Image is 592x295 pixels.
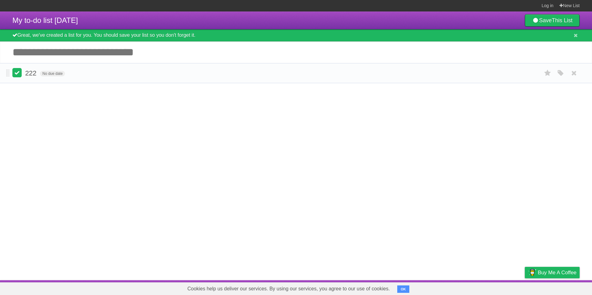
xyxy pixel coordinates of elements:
a: Buy me a coffee [525,267,580,278]
span: No due date [40,71,65,76]
img: Buy me a coffee [528,267,536,278]
a: Suggest a feature [541,282,580,293]
span: 222 [25,69,38,77]
a: Terms [496,282,509,293]
button: OK [397,285,409,293]
a: Privacy [517,282,533,293]
a: Developers [463,282,488,293]
span: Cookies help us deliver our services. By using our services, you agree to our use of cookies. [181,283,396,295]
span: My to-do list [DATE] [12,16,78,24]
a: About [442,282,455,293]
label: Done [12,68,22,77]
span: Buy me a coffee [538,267,577,278]
b: This List [552,17,572,24]
a: SaveThis List [525,14,580,27]
label: Star task [542,68,554,78]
